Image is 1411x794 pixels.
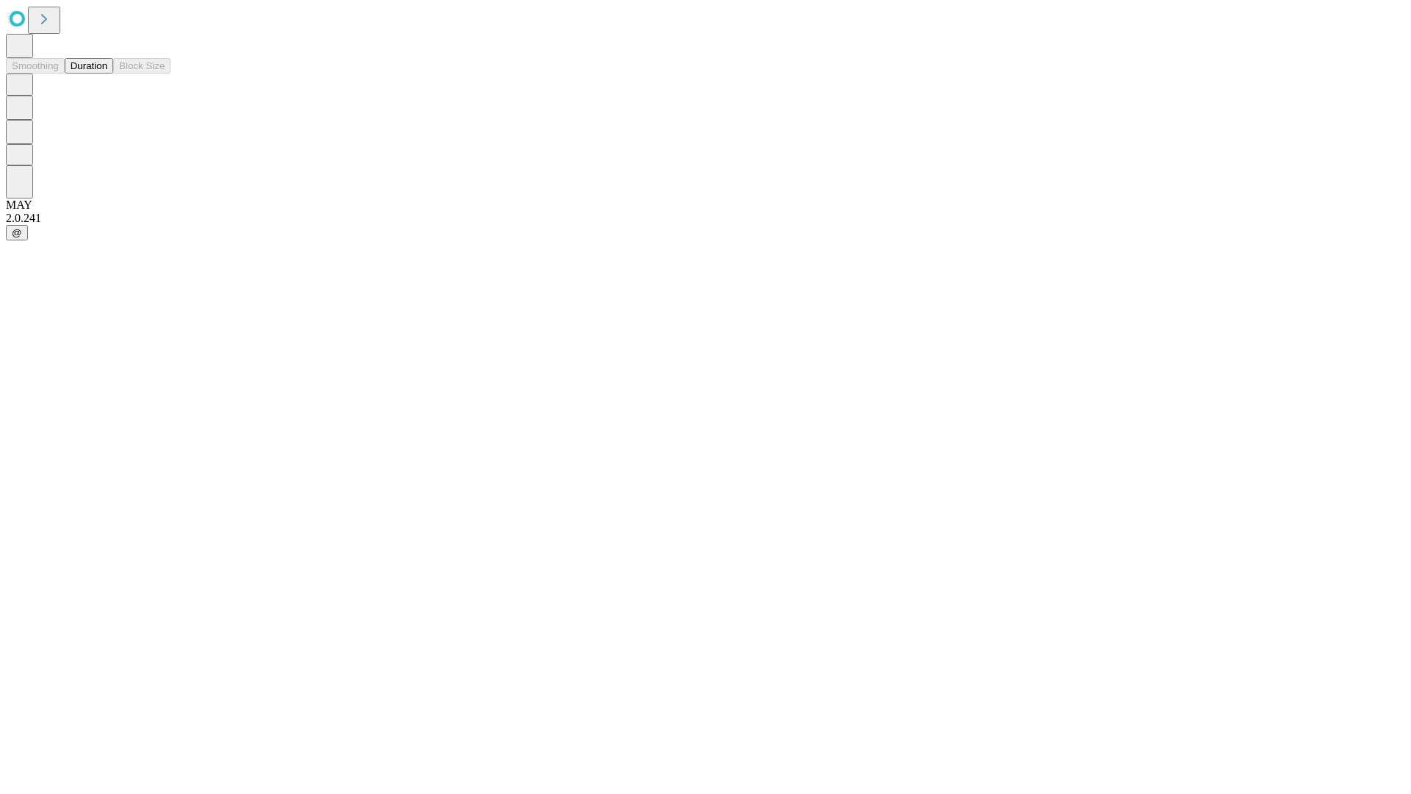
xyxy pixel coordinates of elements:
button: Smoothing [6,58,65,74]
button: Duration [65,58,113,74]
button: @ [6,225,28,240]
div: 2.0.241 [6,212,1405,225]
span: @ [12,227,22,238]
div: MAY [6,198,1405,212]
button: Block Size [113,58,170,74]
